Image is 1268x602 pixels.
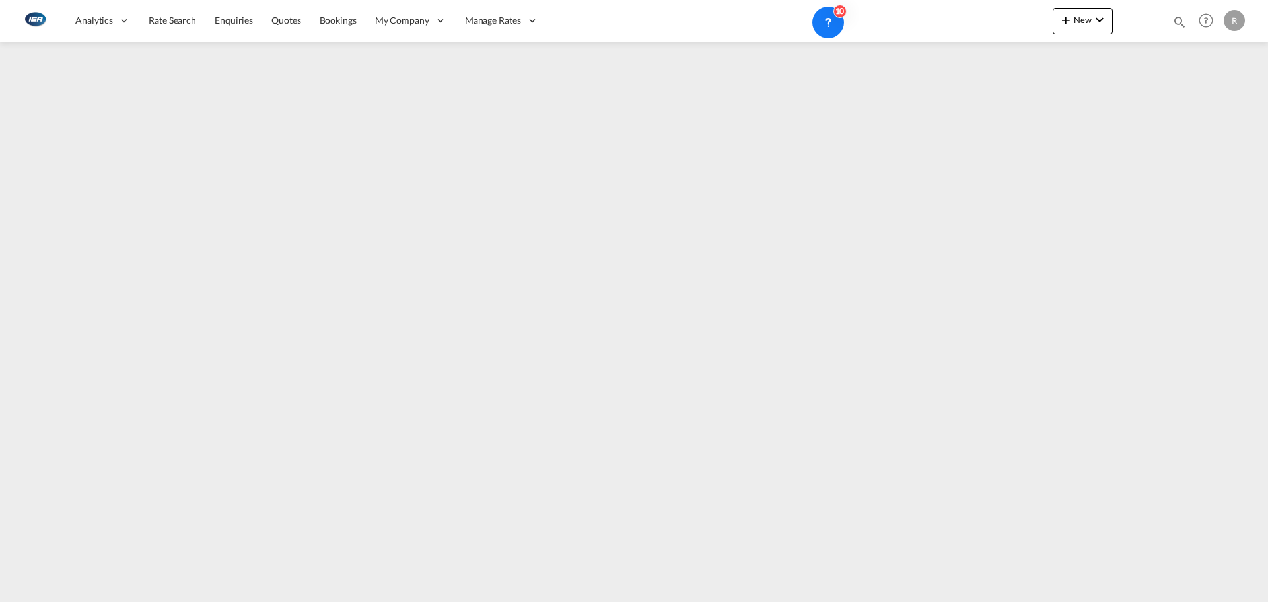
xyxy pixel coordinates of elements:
[1058,12,1074,28] md-icon: icon-plus 400-fg
[75,14,113,27] span: Analytics
[465,14,521,27] span: Manage Rates
[375,14,429,27] span: My Company
[271,15,300,26] span: Quotes
[1058,15,1108,25] span: New
[1224,10,1245,31] div: R
[1053,8,1113,34] button: icon-plus 400-fgNewicon-chevron-down
[320,15,357,26] span: Bookings
[215,15,253,26] span: Enquiries
[1172,15,1187,34] div: icon-magnify
[1195,9,1217,32] span: Help
[20,6,50,36] img: 1aa151c0c08011ec8d6f413816f9a227.png
[1195,9,1224,33] div: Help
[149,15,196,26] span: Rate Search
[1092,12,1108,28] md-icon: icon-chevron-down
[1172,15,1187,29] md-icon: icon-magnify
